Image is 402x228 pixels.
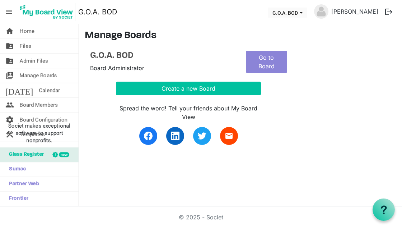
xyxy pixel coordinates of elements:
[5,162,26,177] span: Sumac
[198,132,206,140] img: twitter.svg
[268,8,307,18] button: G.O.A. BOD dropdownbutton
[5,177,39,191] span: Partner Web
[5,83,33,97] span: [DATE]
[5,113,14,127] span: settings
[5,192,28,206] span: Frontier
[5,147,44,162] span: Glass Register
[20,98,58,112] span: Board Members
[39,83,60,97] span: Calendar
[90,64,144,72] span: Board Administrator
[314,4,328,19] img: no-profile-picture.svg
[3,122,75,144] span: Societ makes exceptional software to support nonprofits.
[328,4,381,19] a: [PERSON_NAME]
[5,68,14,83] span: switch_account
[381,4,396,19] button: logout
[171,132,179,140] img: linkedin.svg
[18,3,78,21] a: My Board View Logo
[90,51,235,61] a: G.O.A. BOD
[20,39,31,53] span: Files
[116,104,261,121] div: Spread the word! Tell your friends about My Board View
[144,132,153,140] img: facebook.svg
[59,152,69,157] div: new
[225,132,233,140] span: email
[20,113,67,127] span: Board Configuration
[20,54,48,68] span: Admin Files
[246,51,287,73] a: Go to Board
[5,54,14,68] span: folder_shared
[179,214,223,221] a: © 2025 - Societ
[5,39,14,53] span: folder_shared
[18,3,75,21] img: My Board View Logo
[78,5,117,19] a: G.O.A. BOD
[20,68,57,83] span: Manage Boards
[5,24,14,38] span: home
[220,127,238,145] a: email
[2,5,16,19] span: menu
[20,24,34,38] span: Home
[85,30,396,42] h3: Manage Boards
[116,82,261,95] button: Create a new Board
[5,98,14,112] span: people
